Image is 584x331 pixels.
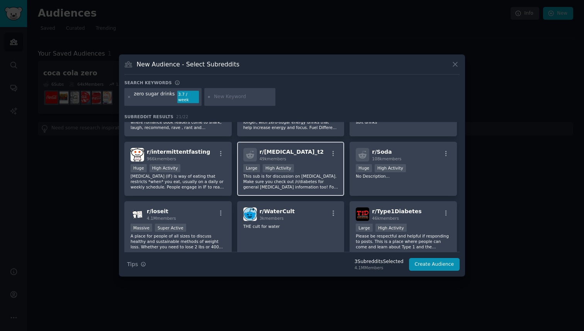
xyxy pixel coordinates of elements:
[356,164,372,172] div: Huge
[131,164,147,172] div: Huge
[263,164,294,172] div: High Activity
[124,258,149,271] button: Tips
[147,216,176,221] span: 4.1M members
[260,156,286,161] span: 49k members
[355,258,404,265] div: 3 Subreddit s Selected
[131,173,226,190] p: [MEDICAL_DATA] (IF) is way of eating that restricts *when* you eat, usually on a daily or weekly ...
[260,208,295,214] span: r/ WaterCult
[147,208,168,214] span: r/ loseit
[155,224,186,232] div: Super Active
[260,149,324,155] span: r/ [MEDICAL_DATA]_t2
[372,149,392,155] span: r/ Soda
[356,224,373,232] div: Large
[372,208,421,214] span: r/ Type1Diabetes
[372,156,401,161] span: 108k members
[127,260,138,268] span: Tips
[147,156,176,161] span: 966k members
[124,80,172,85] h3: Search keywords
[243,164,260,172] div: Large
[147,149,210,155] span: r/ intermittentfasting
[260,216,284,221] span: 3k members
[355,265,404,270] div: 4.1M Members
[409,258,460,271] button: Create Audience
[372,216,399,221] span: 46k members
[134,91,175,103] div: zero sugar drinks
[375,224,407,232] div: High Activity
[149,164,181,172] div: High Activity
[131,207,144,221] img: loseit
[243,224,338,229] p: THE cult for water
[131,148,144,161] img: intermittentfasting
[124,114,173,119] span: Subreddit Results
[176,114,188,119] span: 21 / 22
[356,173,451,179] p: No Description...
[243,173,338,190] p: This sub is for discussion on [MEDICAL_DATA]. Make sure you check out /r/diabetes for general [ME...
[131,114,226,130] p: Part literary salon, part group chat — we’re where romance book readers come to snark, laugh, rec...
[243,207,257,221] img: WaterCult
[131,233,226,250] p: A place for people of all sizes to discuss healthy and sustainable methods of weight loss. Whethe...
[214,93,273,100] input: New Keyword
[356,207,369,221] img: Type1Diabetes
[375,164,406,172] div: High Activity
[356,233,451,250] p: Please be respectful and helpful if responding to posts. This is a place where people can come an...
[243,114,338,130] p: Sneak helps you do more of what you love for longer, with zero-sugar energy drinks that help incr...
[137,60,239,68] h3: New Audience - Select Subreddits
[131,224,152,232] div: Massive
[177,91,199,103] div: 3.7 / week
